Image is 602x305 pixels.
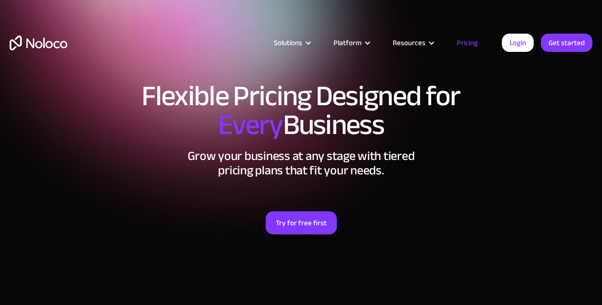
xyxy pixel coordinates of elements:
a: Pricing [445,37,490,49]
h1: Flexible Pricing Designed for Business [10,82,592,139]
span: Every [218,98,283,152]
div: Solutions [274,37,302,49]
a: Get started [541,34,592,52]
div: Platform [321,37,381,49]
a: Login [502,34,534,52]
a: home [10,36,67,50]
div: Resources [381,37,445,49]
div: Platform [333,37,361,49]
div: Resources [393,37,425,49]
div: Solutions [262,37,321,49]
a: Try for free first [266,211,337,234]
h2: Grow your business at any stage with tiered pricing plans that fit your needs. [10,149,592,178]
